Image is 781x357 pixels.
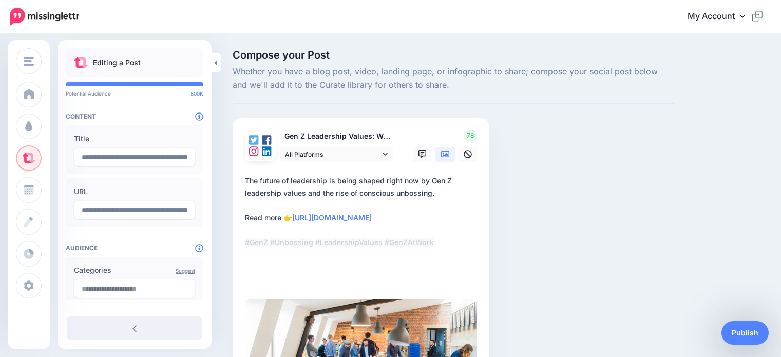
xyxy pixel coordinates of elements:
[66,244,203,252] h4: Audience
[74,264,195,276] label: Categories
[677,4,766,29] a: My Account
[66,90,203,97] p: Potential Audience
[233,65,674,92] span: Whether you have a blog post, video, landing page, or infographic to share; compose your social p...
[464,130,477,141] span: 78
[74,185,195,198] label: URL
[721,321,769,345] a: Publish
[74,133,195,145] label: Title
[93,57,141,69] p: Editing a Post
[245,175,481,249] div: The future of leadership is being shaped right now by Gen Z leadership values and the rise of con...
[176,268,195,274] a: Suggest
[10,8,79,25] img: Missinglettr
[66,112,203,120] h4: Content
[191,90,203,97] span: 800K
[233,50,674,60] span: Compose your Post
[74,57,88,68] img: curate.png
[280,130,394,142] p: Gen Z Leadership Values: What to Learn from Conscious Unbossing
[24,57,34,66] img: menu.png
[280,147,393,162] a: All Platforms
[285,149,380,160] span: All Platforms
